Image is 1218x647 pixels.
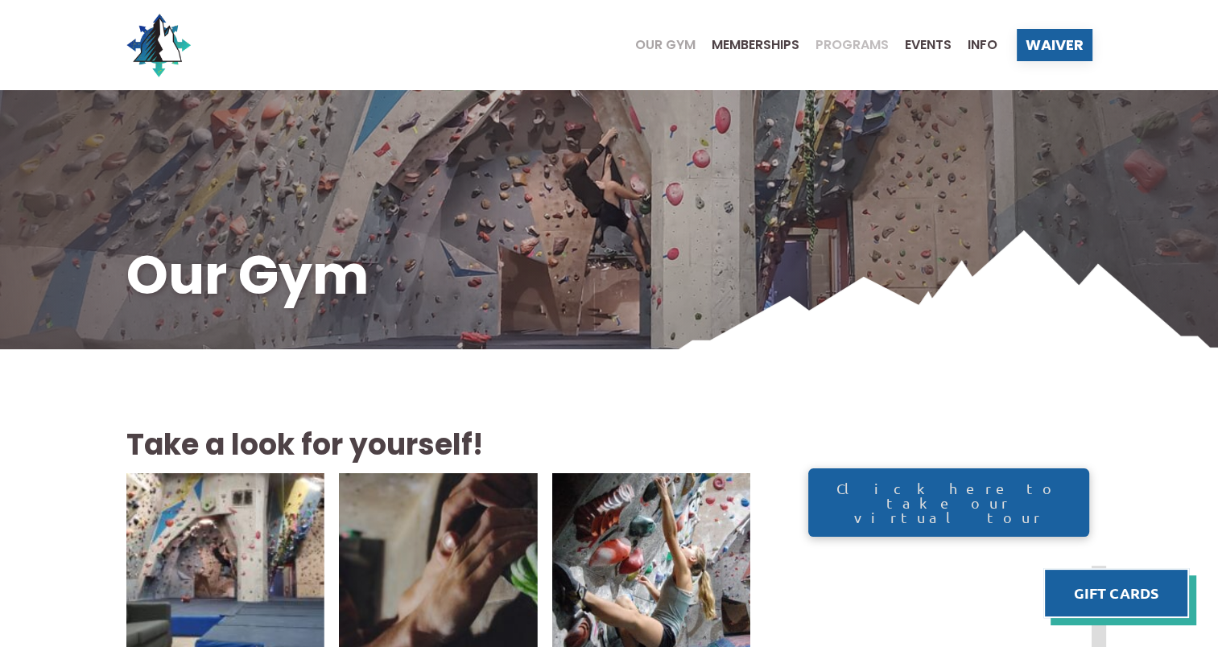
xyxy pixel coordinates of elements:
[712,39,799,52] span: Memberships
[815,39,889,52] span: Programs
[968,39,997,52] span: Info
[635,39,696,52] span: Our Gym
[799,39,889,52] a: Programs
[952,39,997,52] a: Info
[905,39,952,52] span: Events
[1017,29,1092,61] a: Waiver
[126,425,751,465] h2: Take a look for yourself!
[696,39,799,52] a: Memberships
[808,468,1088,537] a: Click here to take our virtual tour
[619,39,696,52] a: Our Gym
[889,39,952,52] a: Events
[126,13,191,77] img: North Wall Logo
[1026,38,1084,52] span: Waiver
[825,481,1073,525] span: Click here to take our virtual tour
